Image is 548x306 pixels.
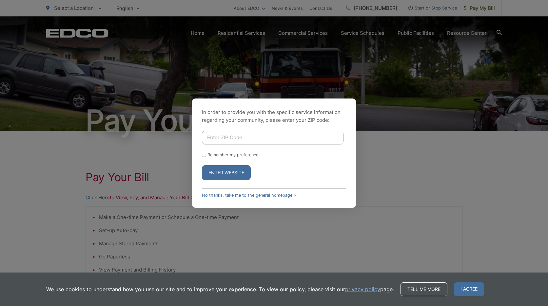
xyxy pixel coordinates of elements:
[202,108,346,124] p: In order to provide you with the specific service information regarding your community, please en...
[401,282,447,296] a: Tell me more
[345,285,380,293] a: privacy policy
[207,152,258,157] label: Remember my preference
[46,285,394,293] p: We use cookies to understand how you use our site and to improve your experience. To view our pol...
[454,282,484,296] span: I agree
[202,165,251,180] button: Enter Website
[202,193,296,198] a: No thanks, take me to the general homepage >
[202,131,343,144] input: Enter ZIP Code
